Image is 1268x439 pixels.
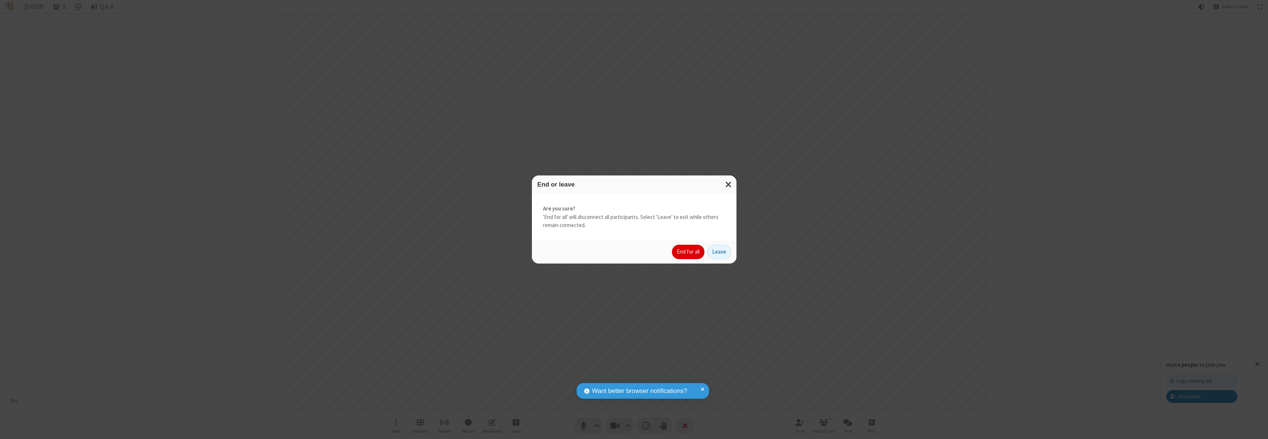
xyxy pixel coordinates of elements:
button: End for all [672,245,704,259]
button: Leave [707,245,731,259]
span: Want better browser notifications? [592,386,687,396]
h3: End or leave [537,181,731,188]
strong: Are you sure? [543,205,725,213]
button: Close modal [721,175,736,194]
div: 'End for all' will disconnect all participants. Select 'Leave' to exit while others remain connec... [532,194,736,241]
